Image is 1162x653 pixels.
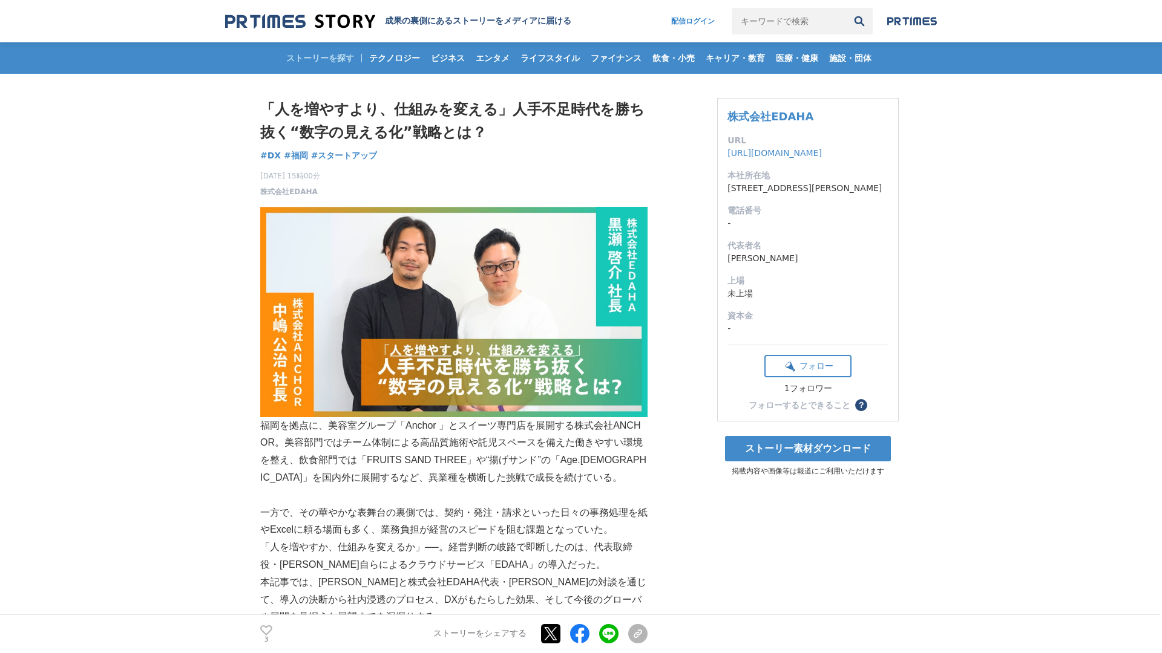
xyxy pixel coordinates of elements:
span: #スタートアップ [311,150,378,161]
a: #スタートアップ [311,149,378,162]
span: エンタメ [471,53,514,63]
a: 飲食・小売 [648,42,700,74]
a: ライフスタイル [516,42,585,74]
p: 掲載内容や画像等は報道にご利用いただけます [717,466,899,476]
dd: [PERSON_NAME] [727,252,888,265]
a: 施設・団体 [824,42,876,74]
a: #福岡 [284,149,308,162]
button: フォロー [764,355,852,377]
input: キーワードで検索 [732,8,846,34]
span: 医療・健康 [771,53,823,63]
a: 成果の裏側にあるストーリーをメディアに届ける 成果の裏側にあるストーリーをメディアに届ける [225,13,571,30]
p: 「人を増やすか、仕組みを変えるか」──。経営判断の岐路で即断したのは、代表取締役・[PERSON_NAME]自らによるクラウドサービス「EDAHA」の導入だった。 [260,539,648,574]
a: 株式会社EDAHA [260,186,318,197]
a: テクノロジー [364,42,425,74]
span: テクノロジー [364,53,425,63]
a: 配信ログイン [659,8,727,34]
span: 飲食・小売 [648,53,700,63]
a: ビジネス [426,42,470,74]
dd: - [727,322,888,335]
dd: [STREET_ADDRESS][PERSON_NAME] [727,182,888,195]
span: ライフスタイル [516,53,585,63]
span: 施設・団体 [824,53,876,63]
dt: URL [727,134,888,147]
dt: 資本金 [727,310,888,322]
dt: 上場 [727,275,888,287]
span: #福岡 [284,150,308,161]
a: #DX [260,149,281,162]
button: ？ [855,399,867,411]
button: 検索 [846,8,873,34]
span: #DX [260,150,281,161]
a: キャリア・教育 [701,42,770,74]
span: キャリア・教育 [701,53,770,63]
a: 医療・健康 [771,42,823,74]
dt: 代表者名 [727,239,888,252]
a: [URL][DOMAIN_NAME] [727,148,822,158]
p: ストーリーをシェアする [433,629,527,640]
dt: 本社所在地 [727,169,888,182]
dd: - [727,217,888,230]
a: 株式会社EDAHA [727,110,813,123]
p: 福岡を拠点に、美容室グループ「Anchor 」とスイーツ専門店を展開する株式会社ANCHOR。美容部門ではチーム体制による高品質施術や託児スペースを備えた働きやすい環境を整え、飲食部門では「FR... [260,417,648,487]
img: prtimes [887,16,937,26]
span: ？ [857,401,865,409]
div: フォローするとできること [749,401,850,409]
div: 1フォロワー [764,383,852,394]
span: ビジネス [426,53,470,63]
p: 本記事では、[PERSON_NAME]と株式会社EDAHA代表・[PERSON_NAME]の対談を通じて、導入の決断から社内浸透のプロセス、DXがもたらした効果、そして今後のグローバル展開を見据... [260,574,648,626]
img: thumbnail_96881320-a362-11f0-be38-a389c2315d6f.png [260,207,648,417]
h2: 成果の裏側にあるストーリーをメディアに届ける [385,16,571,27]
h1: 「人を増やすより、仕組みを変える」人手不足時代を勝ち抜く“数字の見える化”戦略とは？ [260,98,648,145]
p: 一方で、その華やかな表舞台の裏側では、契約・発注・請求といった日々の事務処理を紙やExcelに頼る場面も多く、業務負担が経営のスピードを阻む課題となっていた。 [260,504,648,539]
a: エンタメ [471,42,514,74]
dd: 未上場 [727,287,888,300]
a: ストーリー素材ダウンロード [725,436,891,461]
p: 3 [260,637,272,643]
span: ファイナンス [586,53,646,63]
dt: 電話番号 [727,204,888,217]
span: [DATE] 15時00分 [260,171,320,181]
img: 成果の裏側にあるストーリーをメディアに届ける [225,13,375,30]
a: ファイナンス [586,42,646,74]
